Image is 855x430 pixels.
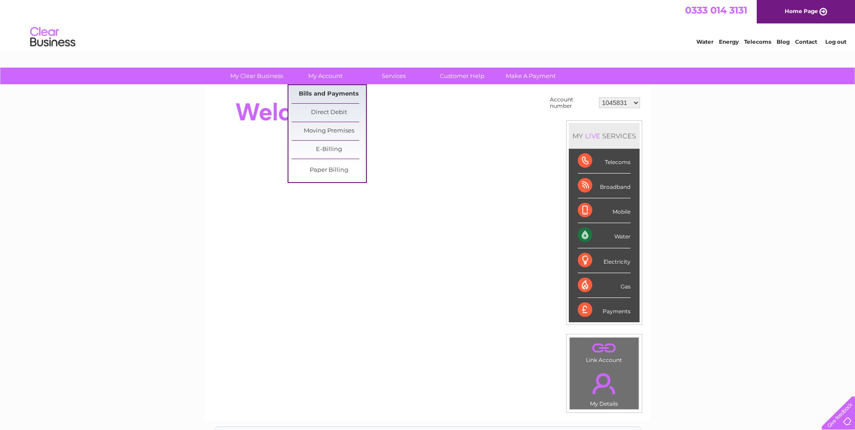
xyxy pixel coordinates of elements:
[578,273,631,298] div: Gas
[425,68,499,84] a: Customer Help
[292,161,366,179] a: Paper Billing
[548,94,597,111] td: Account number
[292,85,366,103] a: Bills and Payments
[219,68,294,84] a: My Clear Business
[795,38,817,45] a: Contact
[777,38,790,45] a: Blog
[583,132,602,140] div: LIVE
[292,104,366,122] a: Direct Debit
[719,38,739,45] a: Energy
[215,5,641,44] div: Clear Business is a trading name of Verastar Limited (registered in [GEOGRAPHIC_DATA] No. 3667643...
[357,68,431,84] a: Services
[685,5,747,16] a: 0333 014 3131
[292,122,366,140] a: Moving Premises
[696,38,713,45] a: Water
[578,198,631,223] div: Mobile
[825,38,846,45] a: Log out
[572,368,636,399] a: .
[578,223,631,248] div: Water
[569,337,639,366] td: Link Account
[744,38,771,45] a: Telecoms
[578,248,631,273] div: Electricity
[288,68,362,84] a: My Account
[572,340,636,356] a: .
[578,149,631,174] div: Telecoms
[569,123,640,149] div: MY SERVICES
[569,366,639,410] td: My Details
[494,68,568,84] a: Make A Payment
[30,23,76,51] img: logo.png
[578,298,631,322] div: Payments
[578,174,631,198] div: Broadband
[292,141,366,159] a: E-Billing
